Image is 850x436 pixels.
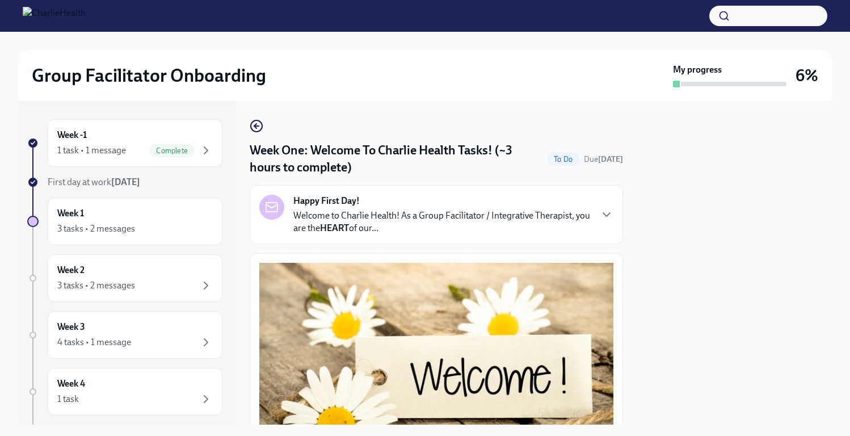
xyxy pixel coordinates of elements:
[27,254,222,302] a: Week 23 tasks • 2 messages
[293,209,591,234] p: Welcome to Charlie Health! As a Group Facilitator / Integrative Therapist, you are the of our...
[27,119,222,167] a: Week -11 task • 1 messageComplete
[673,64,722,76] strong: My progress
[57,378,85,390] h6: Week 4
[48,177,140,187] span: First day at work
[27,198,222,245] a: Week 13 tasks • 2 messages
[27,368,222,416] a: Week 41 task
[27,311,222,359] a: Week 34 tasks • 1 message
[250,142,542,176] h4: Week One: Welcome To Charlie Health Tasks! (~3 hours to complete)
[293,195,360,207] strong: Happy First Day!
[547,155,579,163] span: To Do
[598,154,623,164] strong: [DATE]
[149,146,195,155] span: Complete
[57,279,135,292] div: 3 tasks • 2 messages
[57,144,126,157] div: 1 task • 1 message
[111,177,140,187] strong: [DATE]
[584,154,623,165] span: August 25th, 2025 09:00
[584,154,623,164] span: Due
[57,264,85,276] h6: Week 2
[57,336,131,349] div: 4 tasks • 1 message
[57,393,79,405] div: 1 task
[27,176,222,188] a: First day at work[DATE]
[320,223,349,233] strong: HEART
[57,223,135,235] div: 3 tasks • 2 messages
[57,207,84,220] h6: Week 1
[796,65,818,86] h3: 6%
[57,129,87,141] h6: Week -1
[23,7,86,25] img: CharlieHealth
[32,64,266,87] h2: Group Facilitator Onboarding
[57,321,85,333] h6: Week 3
